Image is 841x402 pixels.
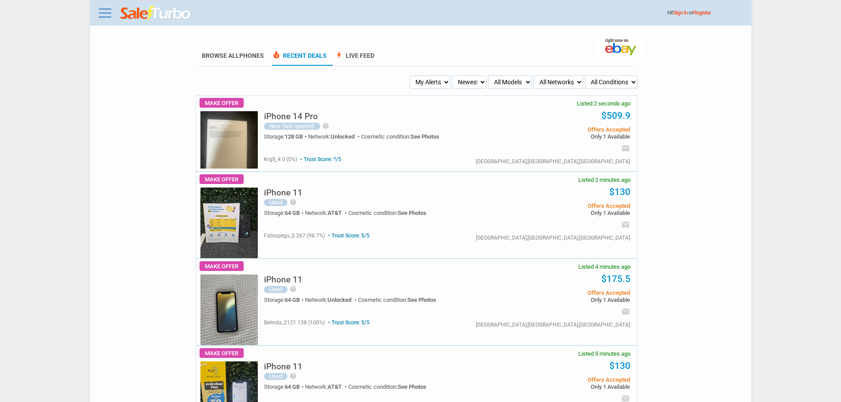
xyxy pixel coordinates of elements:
span: Trust Score: 5/5 [326,233,370,239]
div: [GEOGRAPHIC_DATA],[GEOGRAPHIC_DATA],[GEOGRAPHIC_DATA] [476,322,630,327]
i: email [621,307,630,316]
span: Make Offer [200,261,244,271]
span: Only 1 Available [497,210,630,216]
span: Make Offer [200,348,244,358]
span: Offers Accepted [497,290,630,296]
span: Listed 2 seconds ago [577,101,630,106]
span: Offers Accepted [497,377,630,383]
span: Trust Score: 5/5 [326,319,370,326]
a: boltLive Feed [335,52,374,66]
span: local_fire_department [272,50,281,59]
h5: iPhone 11 [264,188,302,197]
div: Network: [305,210,348,216]
span: Make Offer [200,98,244,108]
span: See Photos [407,297,436,303]
span: Listed 4 minutes ago [578,264,630,270]
span: fabiupegu_0 267 (98.7%) [264,233,325,239]
span: 128 GB [285,133,303,140]
span: See Photos [398,210,426,216]
a: iPhone 11 [264,364,302,371]
span: Phones [239,52,264,59]
h5: iPhone 11 [264,275,302,284]
a: $130 [609,361,630,371]
div: Used [264,199,287,206]
span: AT&T [328,210,342,216]
img: saleturbo.com - Online Deals and Discount Coupons [121,6,192,22]
span: Only 1 Available [497,134,630,139]
a: Browse AllPhones [202,52,264,59]
a: Sign In [673,10,688,16]
span: Only 1 Available [497,384,630,390]
div: Used [264,373,287,380]
i: help [290,199,297,206]
i: help [322,122,329,129]
span: bolt [335,50,343,59]
div: Network: [305,297,358,303]
span: or [689,10,711,16]
a: $130 [609,187,630,197]
div: Storage: [264,384,305,390]
span: belinda_2121 158 (100%) [264,319,325,326]
div: Cosmetic condition: [348,384,426,390]
div: Cosmetic condition: [361,134,439,139]
span: Unlocked [328,297,351,303]
span: Unlocked [331,133,355,140]
div: Storage: [264,297,305,303]
a: iPhone 14 Pro [264,114,318,120]
i: help [290,286,297,293]
div: [GEOGRAPHIC_DATA],[GEOGRAPHIC_DATA],[GEOGRAPHIC_DATA] [476,159,630,164]
h5: iPhone 14 Pro [264,112,318,120]
a: $509.9 [601,110,630,121]
a: $175.5 [601,274,630,284]
a: iPhone 11 [264,277,302,284]
a: Register [693,10,711,16]
span: 64 GB [285,383,300,390]
span: Offers Accepted [497,127,630,132]
span: krgfj_4 0 (0%) [264,156,297,162]
i: email [621,144,630,153]
span: Hi! [668,10,673,16]
a: iPhone 11 [264,190,302,197]
div: [GEOGRAPHIC_DATA],[GEOGRAPHIC_DATA],[GEOGRAPHIC_DATA] [476,235,630,240]
div: Network: [305,384,348,390]
img: s-l225.jpg [200,274,258,345]
h5: iPhone 11 [264,362,302,371]
div: Cosmetic condition: [358,297,436,303]
span: Listed 5 minutes ago [578,351,630,357]
div: Cosmetic condition: [348,210,426,216]
span: Only 1 Available [497,297,630,303]
span: See Photos [411,133,439,140]
span: Trust Score: ?/5 [298,156,341,162]
a: local_fire_departmentRecent Deals [272,52,327,66]
i: email [621,220,630,229]
img: s-l225.jpg [200,111,258,169]
span: 64 GB [285,297,300,303]
div: New (box opened) [264,123,320,130]
span: 64 GB [285,210,300,216]
div: Storage: [264,134,308,139]
i: help [290,372,297,379]
span: See Photos [398,383,426,390]
img: s-l225.jpg [200,188,258,258]
div: Network: [308,134,361,139]
span: Offers Accepted [497,203,630,209]
div: Storage: [264,210,305,216]
span: Make Offer [200,174,244,184]
span: AT&T [328,383,342,390]
div: Used [264,286,287,293]
span: Listed 2 minutes ago [578,177,630,183]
